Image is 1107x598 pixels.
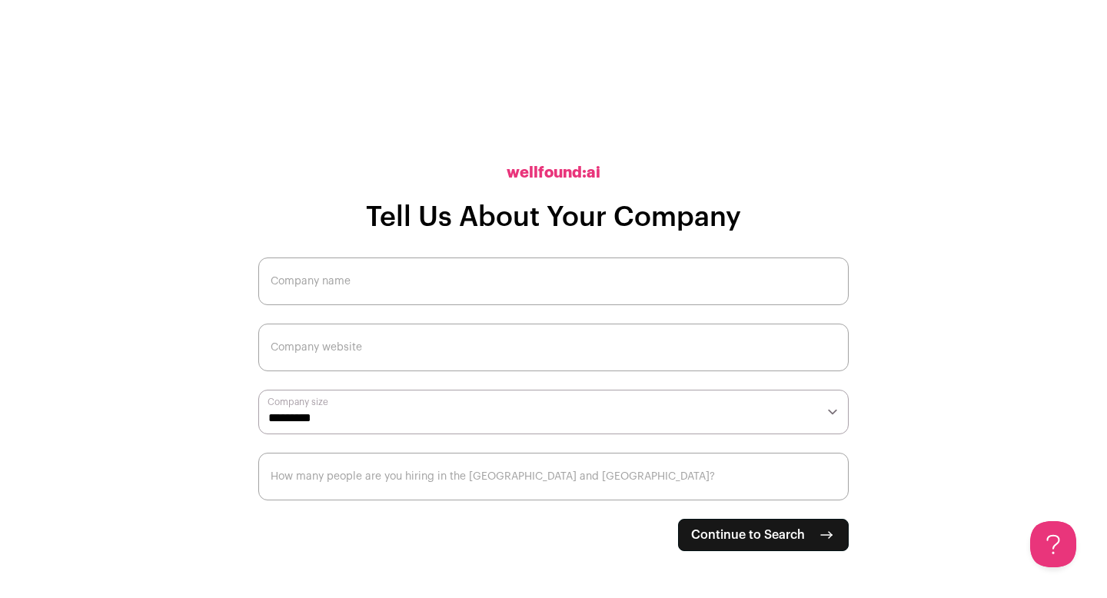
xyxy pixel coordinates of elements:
[678,519,849,551] button: Continue to Search
[258,257,849,305] input: Company name
[507,162,600,184] h2: wellfound:ai
[691,526,805,544] span: Continue to Search
[258,324,849,371] input: Company website
[258,453,849,500] input: How many people are you hiring in the US and Canada?
[366,202,741,233] h1: Tell Us About Your Company
[1030,521,1076,567] iframe: Help Scout Beacon - Open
